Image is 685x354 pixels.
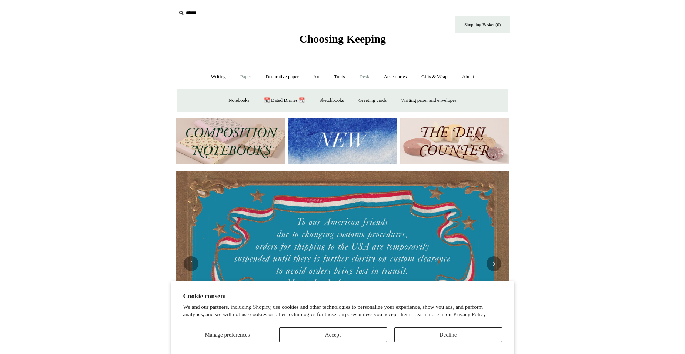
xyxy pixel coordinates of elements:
[415,67,454,87] a: Gifts & Wrap
[455,16,510,33] a: Shopping Basket (0)
[353,67,376,87] a: Desk
[257,91,311,110] a: 📆 Dated Diaries 📆
[313,91,350,110] a: Sketchbooks
[352,91,393,110] a: Greeting cards
[183,304,502,318] p: We and our partners, including Shopify, use cookies and other technologies to personalize your ex...
[176,118,285,164] img: 202302 Composition ledgers.jpg__PID:69722ee6-fa44-49dd-a067-31375e5d54ec
[288,118,397,164] img: New.jpg__PID:f73bdf93-380a-4a35-bcfe-7823039498e1
[183,327,272,342] button: Manage preferences
[487,256,501,271] button: Next
[400,118,509,164] img: The Deli Counter
[394,327,502,342] button: Decline
[222,91,256,110] a: Notebooks
[205,332,250,338] span: Manage preferences
[259,67,305,87] a: Decorative paper
[307,67,326,87] a: Art
[377,67,414,87] a: Accessories
[453,311,486,317] a: Privacy Policy
[455,67,481,87] a: About
[204,67,233,87] a: Writing
[299,33,386,45] span: Choosing Keeping
[299,39,386,44] a: Choosing Keeping
[395,91,463,110] a: Writing paper and envelopes
[234,67,258,87] a: Paper
[279,327,387,342] button: Accept
[328,67,352,87] a: Tools
[183,293,502,300] h2: Cookie consent
[184,256,198,271] button: Previous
